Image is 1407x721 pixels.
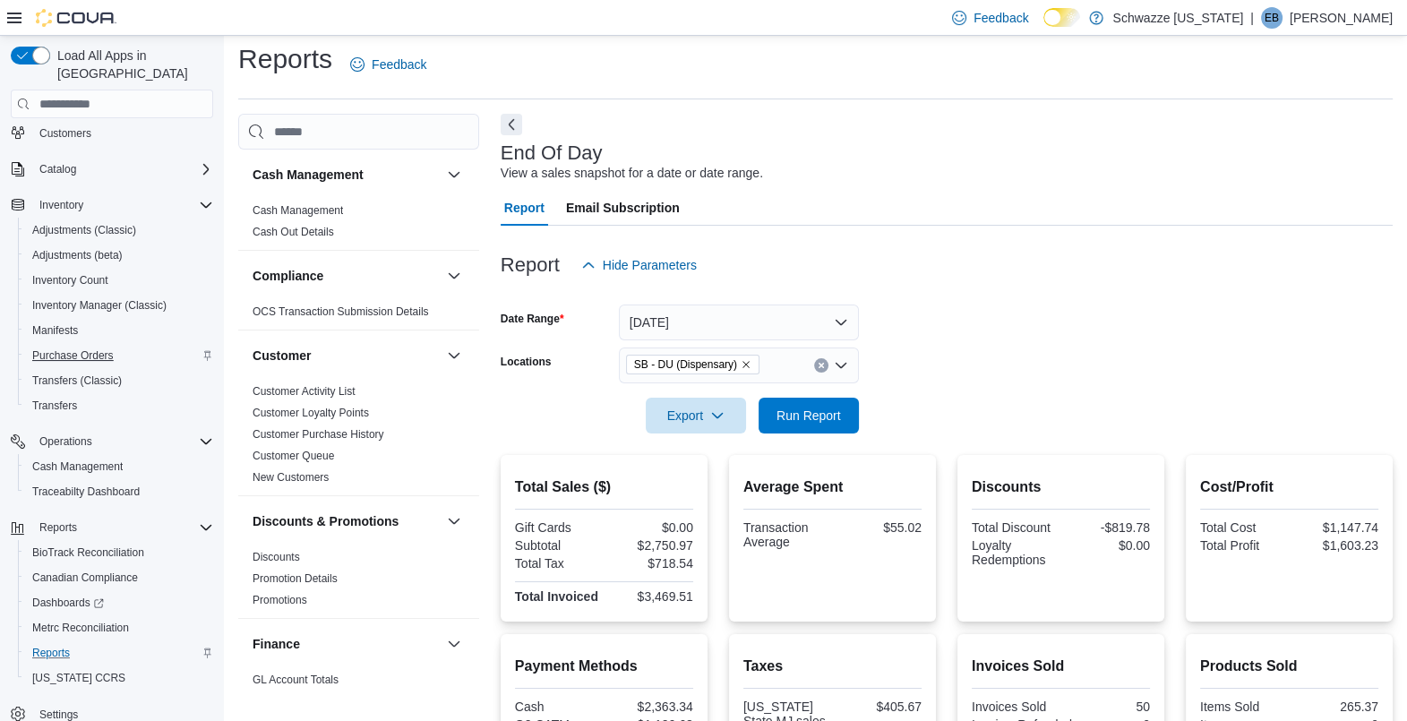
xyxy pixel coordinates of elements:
[515,656,693,677] h2: Payment Methods
[238,546,479,618] div: Discounts & Promotions
[32,194,90,216] button: Inventory
[253,635,300,653] h3: Finance
[25,481,147,502] a: Traceabilty Dashboard
[253,267,323,285] h3: Compliance
[646,398,746,433] button: Export
[25,245,213,266] span: Adjustments (beta)
[18,540,220,565] button: BioTrack Reconciliation
[4,429,220,454] button: Operations
[32,248,123,262] span: Adjustments (beta)
[834,358,848,373] button: Open list of options
[32,348,114,363] span: Purchase Orders
[25,370,129,391] a: Transfers (Classic)
[501,142,603,164] h3: End Of Day
[253,550,300,564] span: Discounts
[607,589,693,604] div: $3,469.51
[39,126,91,141] span: Customers
[253,305,429,318] a: OCS Transaction Submission Details
[253,470,329,485] span: New Customers
[25,567,213,588] span: Canadian Compliance
[1200,476,1378,498] h2: Cost/Profit
[253,635,440,653] button: Finance
[607,556,693,571] div: $718.54
[32,646,70,660] span: Reports
[972,656,1150,677] h2: Invoices Sold
[443,265,465,287] button: Compliance
[656,398,735,433] span: Export
[253,166,364,184] h3: Cash Management
[25,320,213,341] span: Manifests
[4,120,220,146] button: Customers
[18,218,220,243] button: Adjustments (Classic)
[18,268,220,293] button: Inventory Count
[32,571,138,585] span: Canadian Compliance
[25,395,213,416] span: Transfers
[515,538,601,553] div: Subtotal
[18,665,220,691] button: [US_STATE] CCRS
[343,47,433,82] a: Feedback
[1043,8,1081,27] input: Dark Mode
[253,450,334,462] a: Customer Queue
[1290,7,1393,29] p: [PERSON_NAME]
[1261,7,1283,29] div: Emily Bunny
[501,355,552,369] label: Locations
[253,267,440,285] button: Compliance
[25,456,130,477] a: Cash Management
[238,301,479,330] div: Compliance
[515,476,693,498] h2: Total Sales ($)
[972,476,1150,498] h2: Discounts
[32,194,213,216] span: Inventory
[39,434,92,449] span: Operations
[25,642,213,664] span: Reports
[18,393,220,418] button: Transfers
[25,667,213,689] span: Washington CCRS
[515,556,601,571] div: Total Tax
[814,358,828,373] button: Clear input
[972,700,1058,714] div: Invoices Sold
[443,345,465,366] button: Customer
[25,345,121,366] a: Purchase Orders
[603,256,697,274] span: Hide Parameters
[253,385,356,398] a: Customer Activity List
[1292,700,1378,714] div: 265.37
[32,671,125,685] span: [US_STATE] CCRS
[25,617,136,639] a: Metrc Reconciliation
[18,640,220,665] button: Reports
[25,370,213,391] span: Transfers (Classic)
[32,431,99,452] button: Operations
[25,592,111,614] a: Dashboards
[32,485,140,499] span: Traceabilty Dashboard
[443,511,465,532] button: Discounts & Promotions
[253,449,334,463] span: Customer Queue
[18,318,220,343] button: Manifests
[743,476,922,498] h2: Average Spent
[25,320,85,341] a: Manifests
[25,295,213,316] span: Inventory Manager (Classic)
[1265,7,1279,29] span: EB
[1292,538,1378,553] div: $1,603.23
[566,190,680,226] span: Email Subscription
[25,567,145,588] a: Canadian Compliance
[32,159,83,180] button: Catalog
[25,617,213,639] span: Metrc Reconciliation
[25,345,213,366] span: Purchase Orders
[515,520,601,535] div: Gift Cards
[18,368,220,393] button: Transfers (Classic)
[25,592,213,614] span: Dashboards
[253,225,334,239] span: Cash Out Details
[39,198,83,212] span: Inventory
[25,395,84,416] a: Transfers
[50,47,213,82] span: Load All Apps in [GEOGRAPHIC_DATA]
[18,343,220,368] button: Purchase Orders
[607,538,693,553] div: $2,750.97
[443,633,465,655] button: Finance
[253,406,369,420] span: Customer Loyalty Points
[32,373,122,388] span: Transfers (Classic)
[25,456,213,477] span: Cash Management
[515,589,598,604] strong: Total Invoiced
[253,674,339,686] a: GL Account Totals
[1200,700,1286,714] div: Items Sold
[25,642,77,664] a: Reports
[1292,520,1378,535] div: $1,147.74
[1064,700,1150,714] div: 50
